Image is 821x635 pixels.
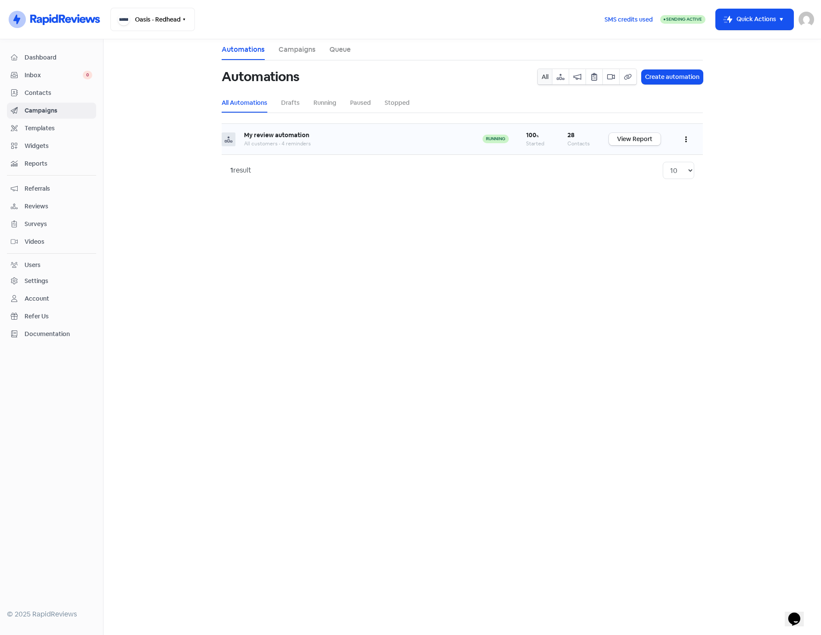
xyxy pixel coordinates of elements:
a: Reports [7,156,96,172]
div: Users [25,261,41,270]
span: Inbox [25,71,83,80]
a: Campaigns [7,103,96,119]
button: Create automation [642,70,703,84]
a: All Automations [222,98,267,107]
a: Automations [222,44,265,55]
a: Paused [350,98,371,107]
span: Documentation [25,330,92,339]
a: Stopped [385,98,410,107]
a: Account [7,291,96,307]
b: 28 [567,131,574,139]
a: Users [7,257,96,273]
a: View Report [609,133,661,145]
a: Refer Us [7,308,96,324]
span: Refer Us [25,312,92,321]
div: All customers • 4 reminders [244,140,465,148]
a: Campaigns [279,44,316,55]
h1: Automations [222,63,299,91]
a: Reviews [7,198,96,214]
span: Videos [25,237,92,246]
a: Videos [7,234,96,250]
a: Running [313,98,336,107]
span: Reports [25,159,92,168]
span: Templates [25,124,92,133]
span: Surveys [25,220,92,229]
span: Reviews [25,202,92,211]
span: running [483,135,509,143]
b: 100 [526,131,539,139]
a: Documentation [7,326,96,342]
a: SMS credits used [597,14,660,23]
strong: 1 [230,166,233,175]
a: Dashboard [7,50,96,66]
a: Contacts [7,85,96,101]
a: Templates [7,120,96,136]
iframe: chat widget [785,600,812,626]
button: Quick Actions [716,9,793,30]
span: % [536,134,539,138]
a: Queue [329,44,351,55]
a: Sending Active [660,14,705,25]
div: Started [526,140,550,148]
div: Contacts [567,140,592,148]
b: My review automation [244,131,309,139]
span: Contacts [25,88,92,97]
div: © 2025 RapidReviews [7,609,96,619]
span: SMS credits used [605,15,653,24]
a: Settings [7,273,96,289]
div: Settings [25,277,48,286]
button: Oasis - Redhead [110,8,195,31]
span: 0 [83,71,92,79]
a: Widgets [7,138,96,154]
span: Sending Active [666,16,702,22]
div: Account [25,294,49,303]
span: Widgets [25,141,92,151]
div: result [230,165,251,176]
a: Drafts [281,98,300,107]
span: Campaigns [25,106,92,115]
a: Surveys [7,216,96,232]
button: All [538,69,552,85]
a: Inbox 0 [7,67,96,83]
span: Referrals [25,184,92,193]
img: User [799,12,814,27]
a: Referrals [7,181,96,197]
span: Dashboard [25,53,92,62]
